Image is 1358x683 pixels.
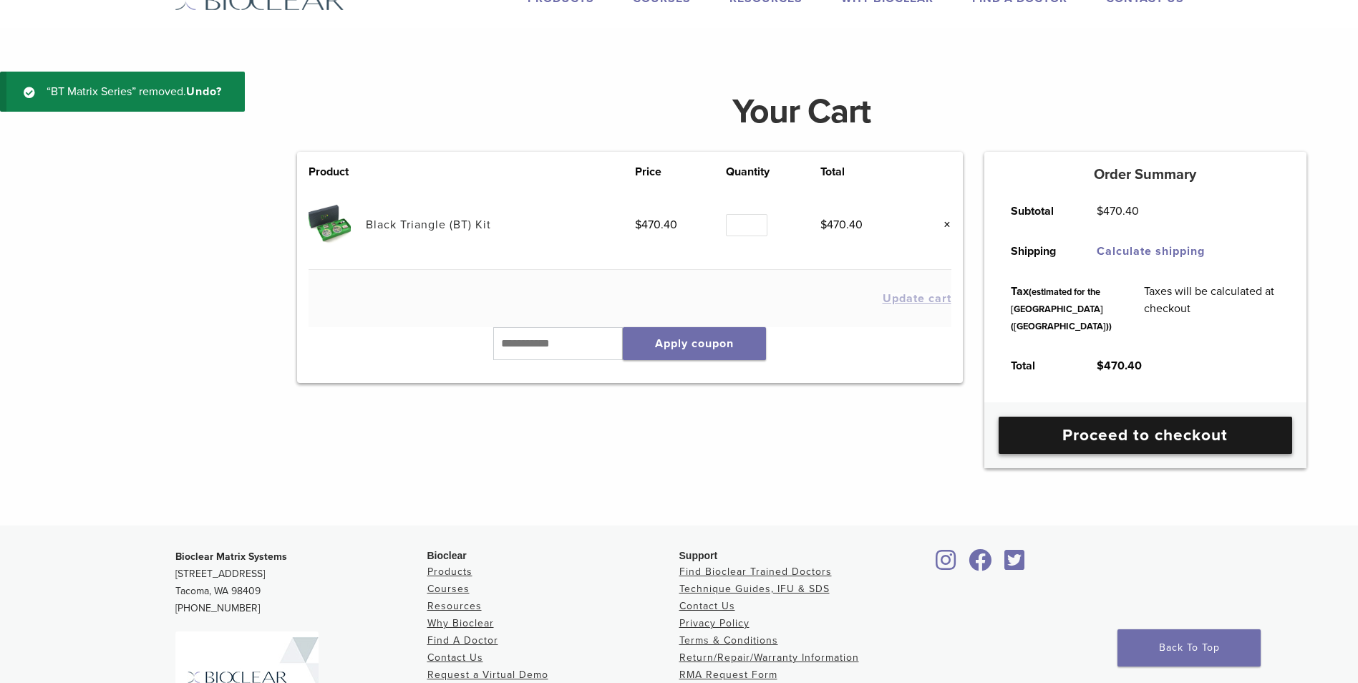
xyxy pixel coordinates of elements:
a: Calculate shipping [1097,244,1205,258]
a: Contact Us [679,600,735,612]
bdi: 470.40 [635,218,677,232]
th: Tax [995,271,1128,346]
a: Bioclear [964,558,997,572]
th: Total [995,346,1081,386]
h5: Order Summary [984,166,1306,183]
a: Find Bioclear Trained Doctors [679,566,832,578]
span: Bioclear [427,550,467,561]
a: Contact Us [427,651,483,664]
span: $ [820,218,827,232]
th: Price [635,163,726,180]
th: Total [820,163,911,180]
bdi: 470.40 [1097,359,1142,373]
a: Bioclear [931,558,961,572]
span: $ [1097,204,1103,218]
span: $ [1097,359,1104,373]
a: Request a Virtual Demo [427,669,548,681]
h1: Your Cart [286,95,1317,129]
th: Product [309,163,366,180]
td: Taxes will be calculated at checkout [1128,271,1296,346]
th: Subtotal [995,191,1081,231]
a: RMA Request Form [679,669,777,681]
bdi: 470.40 [1097,204,1139,218]
a: Remove this item [933,215,951,234]
span: $ [635,218,641,232]
a: Technique Guides, IFU & SDS [679,583,830,595]
a: Why Bioclear [427,617,494,629]
a: Undo? [186,84,222,99]
bdi: 470.40 [820,218,863,232]
a: Find A Doctor [427,634,498,646]
a: Return/Repair/Warranty Information [679,651,859,664]
th: Quantity [726,163,820,180]
button: Apply coupon [623,327,766,360]
a: Terms & Conditions [679,634,778,646]
p: [STREET_ADDRESS] Tacoma, WA 98409 [PHONE_NUMBER] [175,548,427,617]
span: Support [679,550,718,561]
a: Resources [427,600,482,612]
a: Proceed to checkout [999,417,1292,454]
th: Shipping [995,231,1081,271]
a: Privacy Policy [679,617,750,629]
a: Black Triangle (BT) Kit [366,218,491,232]
button: Update cart [883,293,951,304]
small: (estimated for the [GEOGRAPHIC_DATA] ([GEOGRAPHIC_DATA])) [1011,286,1112,332]
a: Products [427,566,472,578]
a: Courses [427,583,470,595]
a: Bioclear [1000,558,1030,572]
img: Black Triangle (BT) Kit [309,203,351,246]
a: Back To Top [1117,629,1261,667]
strong: Bioclear Matrix Systems [175,551,287,563]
